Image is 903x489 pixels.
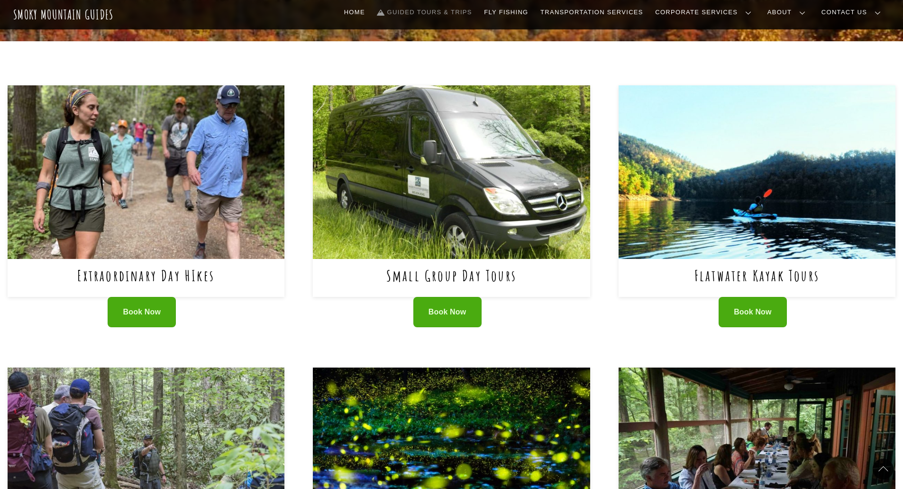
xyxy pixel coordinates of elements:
[413,297,482,328] a: Book Now
[694,266,820,285] a: Flatwater Kayak Tours
[651,2,759,22] a: Corporate Services
[480,2,532,22] a: Fly Fishing
[386,266,517,285] a: Small Group Day Tours
[13,7,114,22] a: Smoky Mountain Guides
[108,297,176,328] a: Book Now
[818,2,888,22] a: Contact Us
[123,307,161,317] span: Book Now
[619,85,895,258] img: Flatwater Kayak Tours
[734,307,772,317] span: Book Now
[8,85,284,258] img: Extraordinary Day HIkes
[374,2,476,22] a: Guided Tours & Trips
[719,297,787,328] a: Book Now
[313,85,590,258] img: Small Group Day Tours
[340,2,369,22] a: Home
[77,266,215,285] a: Extraordinary Day HIkes
[764,2,813,22] a: About
[537,2,647,22] a: Transportation Services
[429,307,466,317] span: Book Now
